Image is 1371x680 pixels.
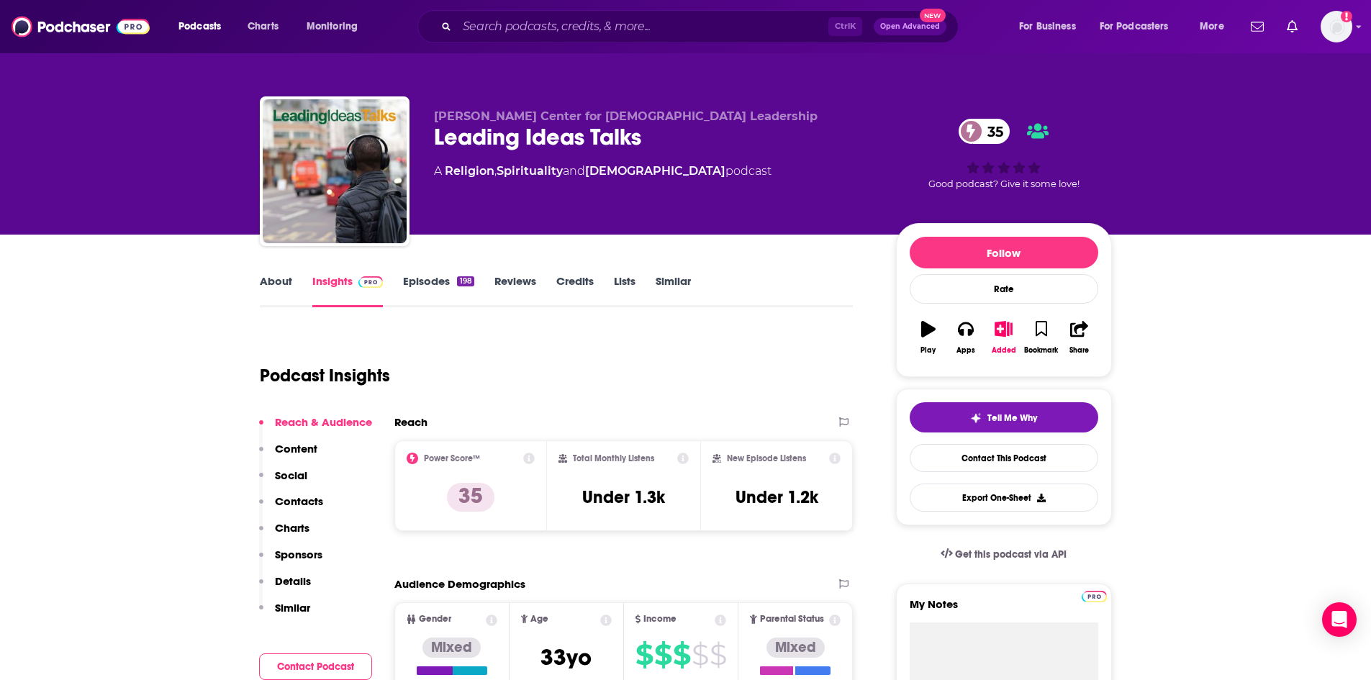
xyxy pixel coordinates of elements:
[1019,17,1076,37] span: For Business
[540,643,592,671] span: 33 yo
[985,312,1022,363] button: Added
[260,274,292,307] a: About
[956,346,975,355] div: Apps
[259,494,323,521] button: Contacts
[259,521,309,548] button: Charts
[1023,312,1060,363] button: Bookmark
[419,615,451,624] span: Gender
[263,99,407,243] img: Leading Ideas Talks
[910,274,1098,304] div: Rate
[1245,14,1270,39] a: Show notifications dropdown
[1100,17,1169,37] span: For Podcasters
[307,17,358,37] span: Monitoring
[275,494,323,508] p: Contacts
[403,274,474,307] a: Episodes198
[445,164,494,178] a: Religion
[394,415,427,429] h2: Reach
[1341,11,1352,22] svg: Add a profile image
[910,444,1098,472] a: Contact This Podcast
[424,453,480,463] h2: Power Score™
[178,17,221,37] span: Podcasts
[910,237,1098,268] button: Follow
[275,574,311,588] p: Details
[760,615,824,624] span: Parental Status
[1024,346,1058,355] div: Bookmark
[422,638,481,658] div: Mixed
[275,442,317,455] p: Content
[656,274,691,307] a: Similar
[828,17,862,36] span: Ctrl K
[497,164,563,178] a: Spirituality
[992,346,1016,355] div: Added
[920,9,946,22] span: New
[457,276,474,286] div: 198
[1060,312,1098,363] button: Share
[585,164,725,178] a: [DEMOGRAPHIC_DATA]
[766,638,825,658] div: Mixed
[431,10,972,43] div: Search podcasts, credits, & more...
[1322,602,1357,637] div: Open Intercom Messenger
[358,276,384,288] img: Podchaser Pro
[394,577,525,591] h2: Audience Demographics
[1321,11,1352,42] img: User Profile
[1009,15,1094,38] button: open menu
[530,615,548,624] span: Age
[643,615,677,624] span: Income
[910,484,1098,512] button: Export One-Sheet
[727,453,806,463] h2: New Episode Listens
[955,548,1067,561] span: Get this podcast via API
[635,643,653,666] span: $
[920,346,936,355] div: Play
[248,17,279,37] span: Charts
[910,312,947,363] button: Play
[457,15,828,38] input: Search podcasts, credits, & more...
[260,365,390,386] h1: Podcast Insights
[928,178,1080,189] span: Good podcast? Give it some love!
[297,15,376,38] button: open menu
[275,468,307,482] p: Social
[970,412,982,424] img: tell me why sparkle
[275,521,309,535] p: Charts
[692,643,708,666] span: $
[259,548,322,574] button: Sponsors
[614,274,635,307] a: Lists
[312,274,384,307] a: InsightsPodchaser Pro
[259,574,311,601] button: Details
[556,274,594,307] a: Credits
[259,468,307,495] button: Social
[494,164,497,178] span: ,
[434,163,772,180] div: A podcast
[1281,14,1303,39] a: Show notifications dropdown
[1321,11,1352,42] span: Logged in as Lydia_Gustafson
[259,653,372,680] button: Contact Podcast
[973,119,1010,144] span: 35
[275,548,322,561] p: Sponsors
[1090,15,1190,38] button: open menu
[947,312,985,363] button: Apps
[1321,11,1352,42] button: Show profile menu
[582,486,665,508] h3: Under 1.3k
[1082,589,1107,602] a: Pro website
[736,486,818,508] h3: Under 1.2k
[987,412,1037,424] span: Tell Me Why
[563,164,585,178] span: and
[1069,346,1089,355] div: Share
[12,13,150,40] img: Podchaser - Follow, Share and Rate Podcasts
[259,415,372,442] button: Reach & Audience
[654,643,671,666] span: $
[710,643,726,666] span: $
[1082,591,1107,602] img: Podchaser Pro
[1190,15,1242,38] button: open menu
[494,274,536,307] a: Reviews
[673,643,690,666] span: $
[259,601,310,627] button: Similar
[238,15,287,38] a: Charts
[929,537,1079,572] a: Get this podcast via API
[275,601,310,615] p: Similar
[573,453,654,463] h2: Total Monthly Listens
[880,23,940,30] span: Open Advanced
[910,597,1098,622] label: My Notes
[910,402,1098,432] button: tell me why sparkleTell Me Why
[896,109,1112,199] div: 35Good podcast? Give it some love!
